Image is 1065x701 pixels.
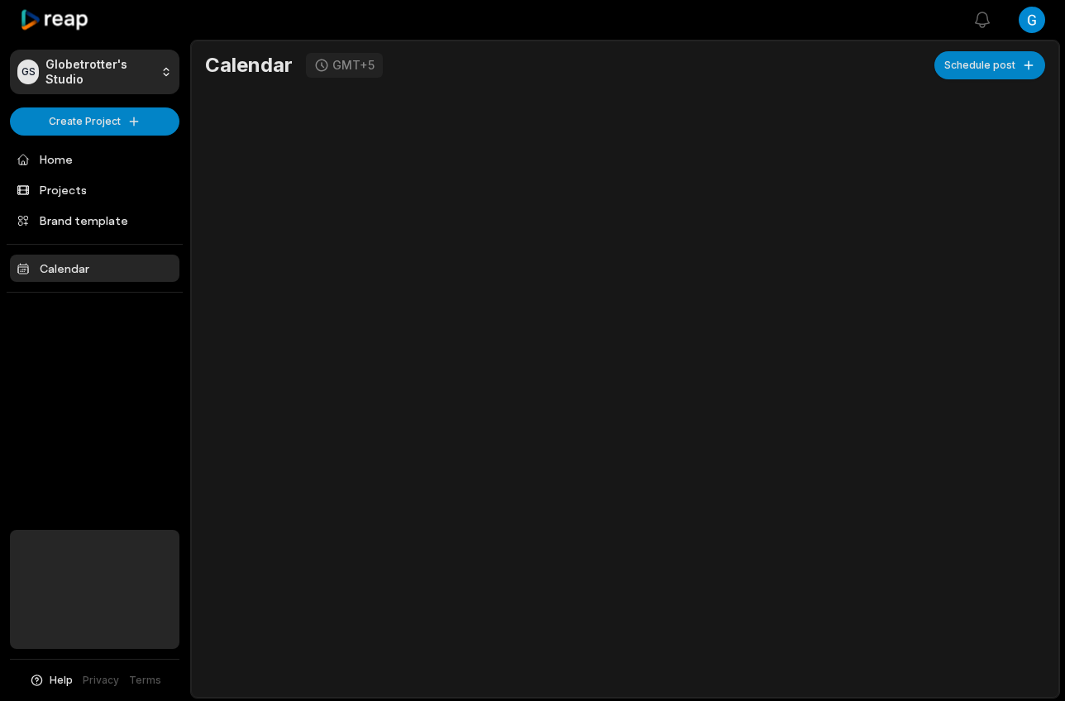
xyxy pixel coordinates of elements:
button: Schedule post [934,51,1045,79]
button: Create Project [10,107,179,136]
a: Privacy [83,673,119,688]
a: Terms [129,673,161,688]
div: GMT+5 [332,58,375,73]
div: GS [17,60,39,84]
a: Home [10,145,179,173]
a: Brand template [10,207,179,234]
h1: Calendar [205,53,293,78]
a: Calendar [10,255,179,282]
span: Help [50,673,73,688]
p: Globetrotter's Studio [45,57,154,87]
a: Projects [10,176,179,203]
button: Help [29,673,73,688]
